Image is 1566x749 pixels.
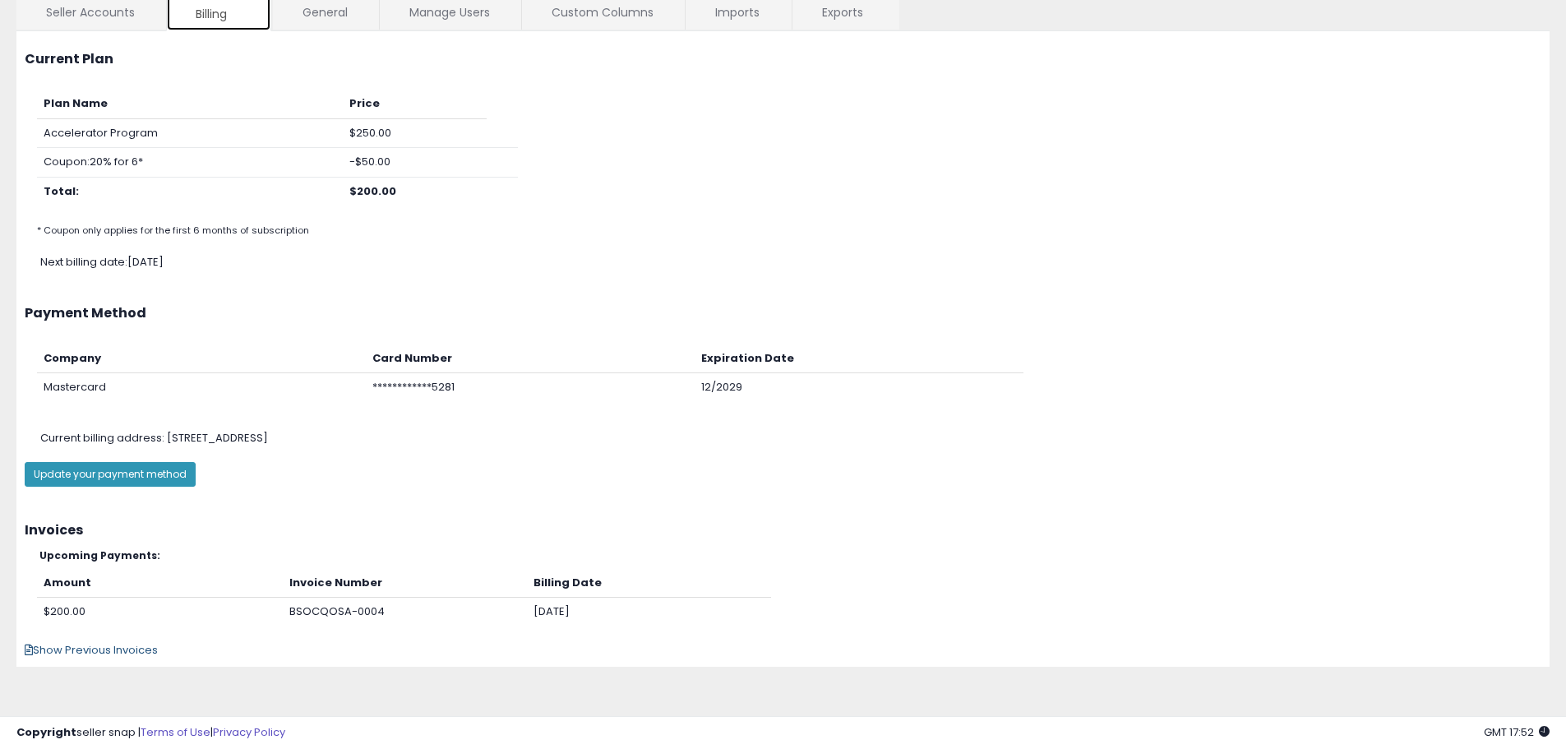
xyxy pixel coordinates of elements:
[37,90,343,118] th: Plan Name
[37,598,283,626] td: $200.00
[283,598,527,626] td: BSOCQOSA-0004
[37,148,343,178] td: Coupon: 20% for 6*
[1484,724,1550,740] span: 2025-08-13 17:52 GMT
[283,569,527,598] th: Invoice Number
[349,183,396,199] b: $200.00
[37,569,283,598] th: Amount
[40,430,164,446] span: Current billing address:
[16,724,76,740] strong: Copyright
[343,90,487,118] th: Price
[343,148,487,178] td: -$50.00
[25,52,1541,67] h3: Current Plan
[343,118,487,148] td: $250.00
[695,344,1023,373] th: Expiration Date
[25,462,196,487] button: Update your payment method
[25,523,1541,538] h3: Invoices
[39,550,1541,561] h5: Upcoming Payments:
[37,373,366,402] td: Mastercard
[527,598,771,626] td: [DATE]
[25,306,1541,321] h3: Payment Method
[37,224,309,237] small: * Coupon only applies for the first 6 months of subscription
[25,642,158,658] span: Show Previous Invoices
[37,344,366,373] th: Company
[695,373,1023,402] td: 12/2029
[44,183,79,199] b: Total:
[366,344,695,373] th: Card Number
[527,569,771,598] th: Billing Date
[141,724,210,740] a: Terms of Use
[37,118,343,148] td: Accelerator Program
[16,725,285,741] div: seller snap | |
[213,724,285,740] a: Privacy Policy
